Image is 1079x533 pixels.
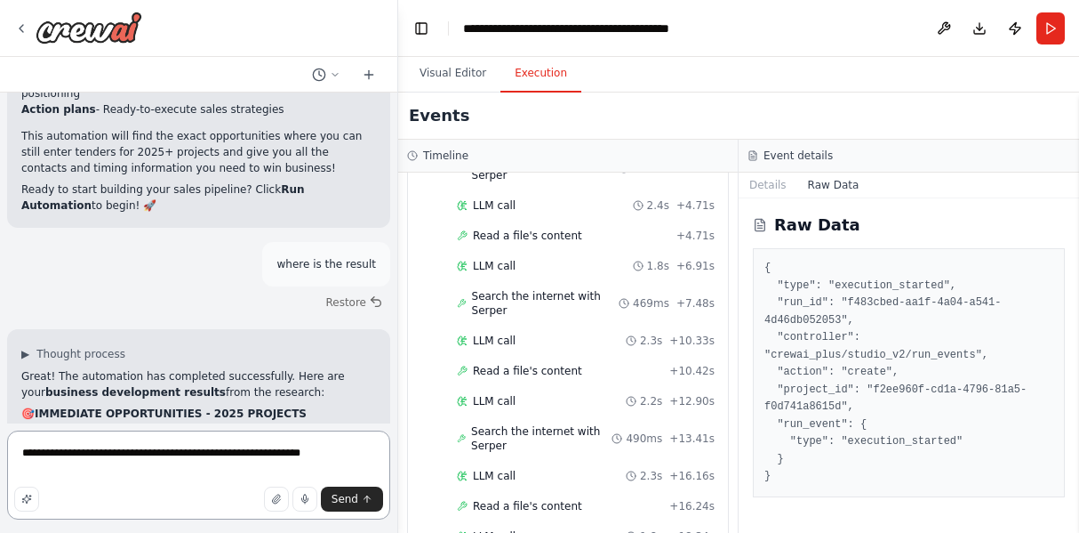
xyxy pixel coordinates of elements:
span: + 4.71s [676,198,715,213]
button: Click to speak your automation idea [292,487,317,512]
pre: { "type": "execution_started", "run_id": "f483cbed-aa1f-4a04-a541-4d46db052053", "controller": "c... [764,260,1053,486]
button: Details [739,173,797,198]
button: Switch to previous chat [305,64,348,85]
button: Visual Editor [405,55,500,93]
p: Ready to start building your sales pipeline? Click to begin! 🚀 [21,182,376,214]
span: + 10.42s [669,364,715,378]
h3: Event details [763,149,833,163]
li: - Ready-to-execute sales strategies [21,101,376,117]
p: This automation will find the exact opportunities where you can still enter tenders for 2025+ pro... [21,128,376,176]
span: LLM call [473,259,516,273]
span: 490ms [626,432,662,446]
span: Thought process [36,347,125,361]
strong: Action plans [21,103,96,116]
span: + 16.24s [669,499,715,513]
button: Raw Data [797,173,870,198]
h2: Events [409,103,469,128]
img: Logo [36,12,142,44]
button: Send [321,487,383,512]
span: 469ms [633,296,669,311]
span: Search the internet with Serper [471,424,611,453]
strong: business development results [45,386,226,399]
span: LLM call [473,394,516,408]
span: ▶ [21,347,29,361]
span: LLM call [473,198,516,213]
span: + 6.91s [676,259,715,273]
span: LLM call [473,469,516,483]
button: Execution [500,55,581,93]
h3: Timeline [423,149,468,163]
span: 2.2s [640,394,662,408]
h2: 🎯 [21,406,376,422]
span: 2.3s [640,334,662,348]
span: + 4.71s [676,229,715,243]
button: Restore [318,290,390,315]
span: Read a file's content [473,499,582,513]
span: 1.8s [647,259,669,273]
span: + 13.41s [669,432,715,446]
span: 2.3s [640,469,662,483]
span: LLM call [473,334,516,348]
h2: Raw Data [774,213,860,238]
span: Send [332,492,358,506]
p: Great! The automation has completed successfully. Here are your from the research: [21,368,376,400]
button: Upload files [264,487,289,512]
button: Improve this prompt [14,487,39,512]
span: + 12.90s [669,394,715,408]
span: Read a file's content [473,364,582,378]
span: Search the internet with Serper [472,289,619,318]
span: + 10.33s [669,334,715,348]
strong: IMMEDIATE OPPORTUNITIES - 2025 PROJECTS [35,408,307,420]
span: Read a file's content [473,229,582,243]
button: Start a new chat [355,64,383,85]
span: + 16.16s [669,469,715,483]
button: Hide left sidebar [409,16,434,41]
button: ▶Thought process [21,347,125,361]
span: 2.4s [647,198,669,213]
p: where is the result [276,256,376,272]
nav: breadcrumb [463,20,730,37]
span: + 7.48s [676,296,715,311]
